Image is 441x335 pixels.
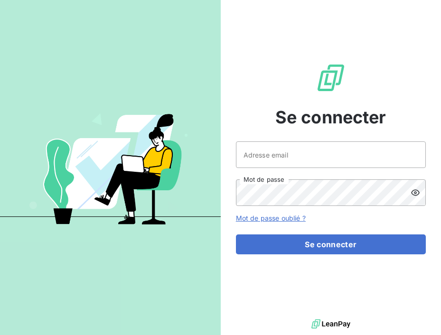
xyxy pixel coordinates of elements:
a: Mot de passe oublié ? [236,214,306,222]
input: placeholder [236,141,426,168]
span: Se connecter [275,104,386,130]
button: Se connecter [236,234,426,254]
img: logo [311,317,350,331]
img: Logo LeanPay [316,63,346,93]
